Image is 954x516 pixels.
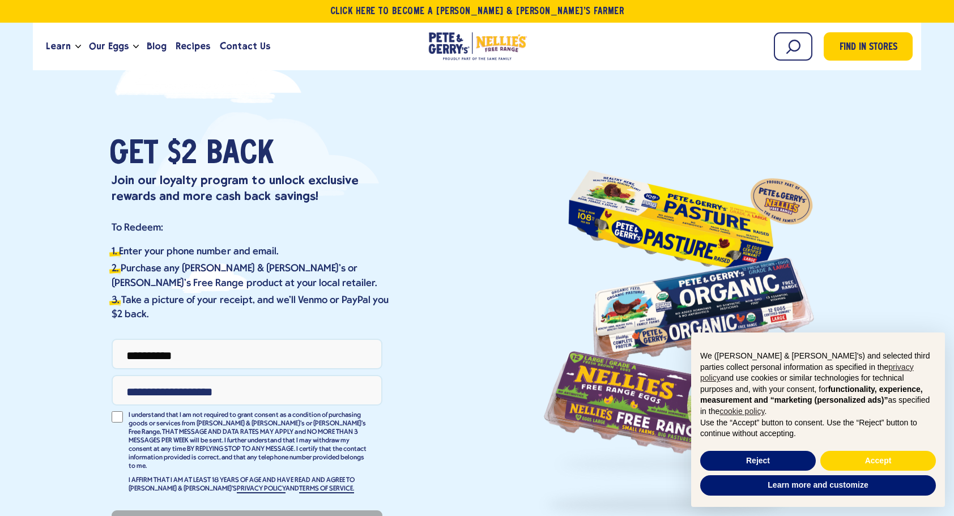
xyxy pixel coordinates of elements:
a: Contact Us [215,31,275,62]
button: Open the dropdown menu for Learn [75,45,81,49]
li: Purchase any [PERSON_NAME] & [PERSON_NAME]’s or [PERSON_NAME]'s Free Range product at your local ... [112,262,393,290]
span: Recipes [176,39,210,53]
button: Accept [820,451,936,471]
span: Contact Us [220,39,270,53]
span: Get [109,138,158,172]
input: Search [774,32,812,61]
a: Blog [142,31,171,62]
span: Find in Stores [840,40,897,56]
input: I understand that I am not required to grant consent as a condition of purchasing goods or servic... [112,411,123,423]
p: Join our loyalty program to unlock exclusive rewards and more cash back savings! [112,172,393,204]
p: We ([PERSON_NAME] & [PERSON_NAME]'s) and selected third parties collect personal information as s... [700,351,936,417]
span: Our Eggs [89,39,129,53]
li: Take a picture of your receipt, and we'll Venmo or PayPal you $2 back. [112,293,393,322]
a: cookie policy [719,407,764,416]
span: Blog [147,39,167,53]
p: I AFFIRM THAT I AM AT LEAST 18 YEARS OF AGE AND HAVE READ AND AGREE TO [PERSON_NAME] & [PERSON_NA... [129,476,367,493]
button: Open the dropdown menu for Our Eggs [133,45,139,49]
p: I understand that I am not required to grant consent as a condition of purchasing goods or servic... [129,411,367,471]
span: $2 [167,138,197,172]
span: Learn [46,39,71,53]
a: TERMS OF SERVICE. [299,485,354,493]
a: Learn [41,31,75,62]
button: Reject [700,451,816,471]
button: Learn more and customize [700,475,936,496]
a: Find in Stores [824,32,913,61]
p: Use the “Accept” button to consent. Use the “Reject” button to continue without accepting. [700,417,936,440]
a: Our Eggs [84,31,133,62]
a: Recipes [171,31,215,62]
a: PRIVACY POLICY [237,485,286,493]
span: Back [206,138,274,172]
p: To Redeem: [112,221,393,234]
li: Enter your phone number and email. [112,245,393,259]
